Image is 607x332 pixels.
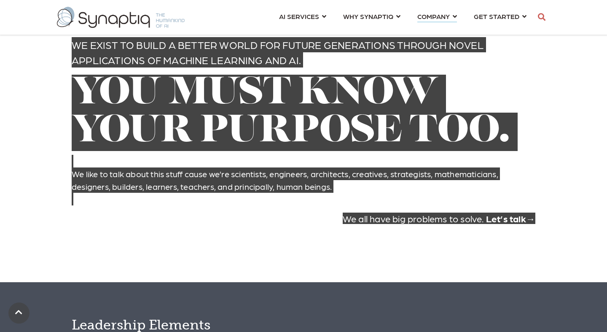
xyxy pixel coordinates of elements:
a: → [526,213,535,224]
span: You must know your purpose too. [72,75,510,151]
p: We like to talk about this stuff cause we’re scientists, engineers, architects, creatives, strate... [72,155,535,205]
p: We exist to build a better world for future generations through novel applications of machine lea... [72,37,535,67]
span: WHY SYNAPTIQ [343,11,393,22]
nav: menu [271,2,535,32]
img: synaptiq logo-2 [57,7,185,28]
span: GET STARTED [474,11,519,22]
span: AI SERVICES [279,11,319,22]
a: COMPANY [417,8,457,24]
a: GET STARTED [474,8,526,24]
span: COMPANY [417,11,450,22]
a: WHY SYNAPTIQ [343,8,400,24]
span: We all have big problems to solve. [343,213,484,224]
a: AI SERVICES [279,8,326,24]
a: Let’s talk [486,213,526,224]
